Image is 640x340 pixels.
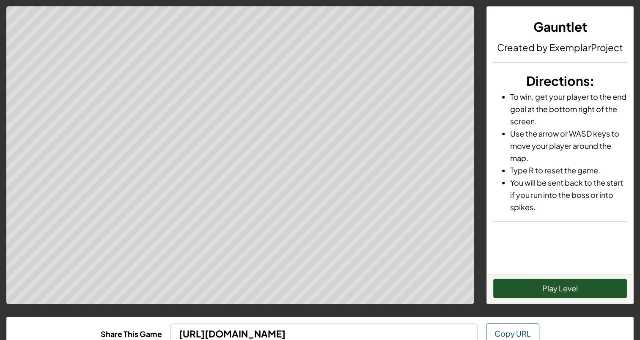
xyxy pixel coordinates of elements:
[493,17,627,36] h3: Gauntlet
[526,73,589,89] span: Directions
[510,90,627,127] li: To win, get your player to the end goal at the bottom right of the screen.
[510,164,627,176] li: Type R to reset the game.
[510,176,627,213] li: You will be sent back to the start if you run into the boss or into spikes.
[494,329,531,338] span: Copy URL
[493,71,627,90] h3: :
[101,329,162,339] b: Share This Game
[493,41,627,54] h4: Created by ExemplarProject
[493,279,627,298] button: Play Level
[510,127,627,164] li: Use the arrow or WASD keys to move your player around the map.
